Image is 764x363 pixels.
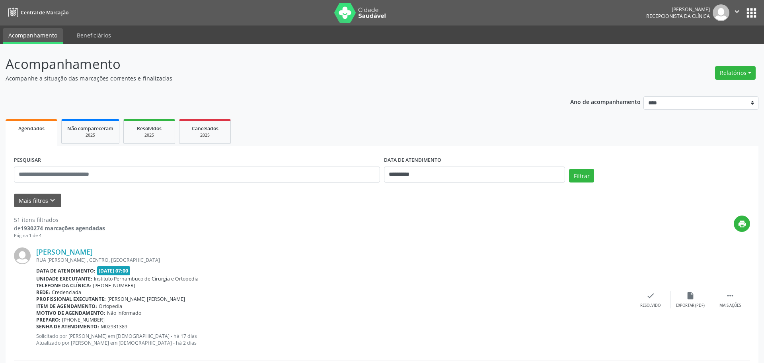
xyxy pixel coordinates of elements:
b: Telefone da clínica: [36,282,91,289]
b: Data de atendimento: [36,267,95,274]
span: Central de Marcação [21,9,68,16]
b: Unidade executante: [36,275,92,282]
button: Mais filtroskeyboard_arrow_down [14,194,61,208]
i: insert_drive_file [686,291,695,300]
a: [PERSON_NAME] [36,247,93,256]
b: Preparo: [36,316,60,323]
span: [PHONE_NUMBER] [62,316,105,323]
a: Beneficiários [71,28,117,42]
p: Ano de acompanhamento [570,96,641,106]
div: Exportar (PDF) [676,303,705,308]
span: Instituto Pernambuco de Cirurgia e Ortopedia [94,275,199,282]
button:  [729,4,745,21]
span: Resolvidos [137,125,162,132]
span: Não compareceram [67,125,113,132]
b: Motivo de agendamento: [36,310,105,316]
span: Não informado [107,310,141,316]
button: apps [745,6,758,20]
b: Item de agendamento: [36,303,97,310]
div: Resolvido [640,303,661,308]
i: print [738,220,746,228]
img: img [14,247,31,264]
div: [PERSON_NAME] [646,6,710,13]
span: Credenciada [52,289,81,296]
b: Rede: [36,289,50,296]
i: keyboard_arrow_down [48,196,57,205]
p: Solicitado por [PERSON_NAME] em [DEMOGRAPHIC_DATA] - há 17 dias Atualizado por [PERSON_NAME] em [... [36,333,631,346]
span: M02931389 [101,323,127,330]
i: check [646,291,655,300]
div: 51 itens filtrados [14,216,105,224]
p: Acompanhamento [6,54,532,74]
label: DATA DE ATENDIMENTO [384,154,441,167]
div: 2025 [185,132,225,138]
div: Mais ações [719,303,741,308]
div: Página 1 de 4 [14,232,105,239]
strong: 1930274 marcações agendadas [21,224,105,232]
button: Filtrar [569,169,594,182]
span: Cancelados [192,125,218,132]
span: [PHONE_NUMBER] [93,282,135,289]
span: Recepcionista da clínica [646,13,710,20]
button: Relatórios [715,66,756,80]
b: Profissional executante: [36,296,106,302]
i:  [726,291,735,300]
label: PESQUISAR [14,154,41,167]
span: Agendados [18,125,45,132]
div: 2025 [67,132,113,138]
div: 2025 [129,132,169,138]
span: [DATE] 07:00 [97,266,131,275]
i:  [733,7,741,16]
img: img [713,4,729,21]
span: [PERSON_NAME] [PERSON_NAME] [107,296,185,302]
div: RUA [PERSON_NAME] , CENTRO, [GEOGRAPHIC_DATA] [36,257,631,263]
div: de [14,224,105,232]
p: Acompanhe a situação das marcações correntes e finalizadas [6,74,532,82]
b: Senha de atendimento: [36,323,99,330]
a: Central de Marcação [6,6,68,19]
button: print [734,216,750,232]
a: Acompanhamento [3,28,63,44]
span: Ortopedia [99,303,122,310]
